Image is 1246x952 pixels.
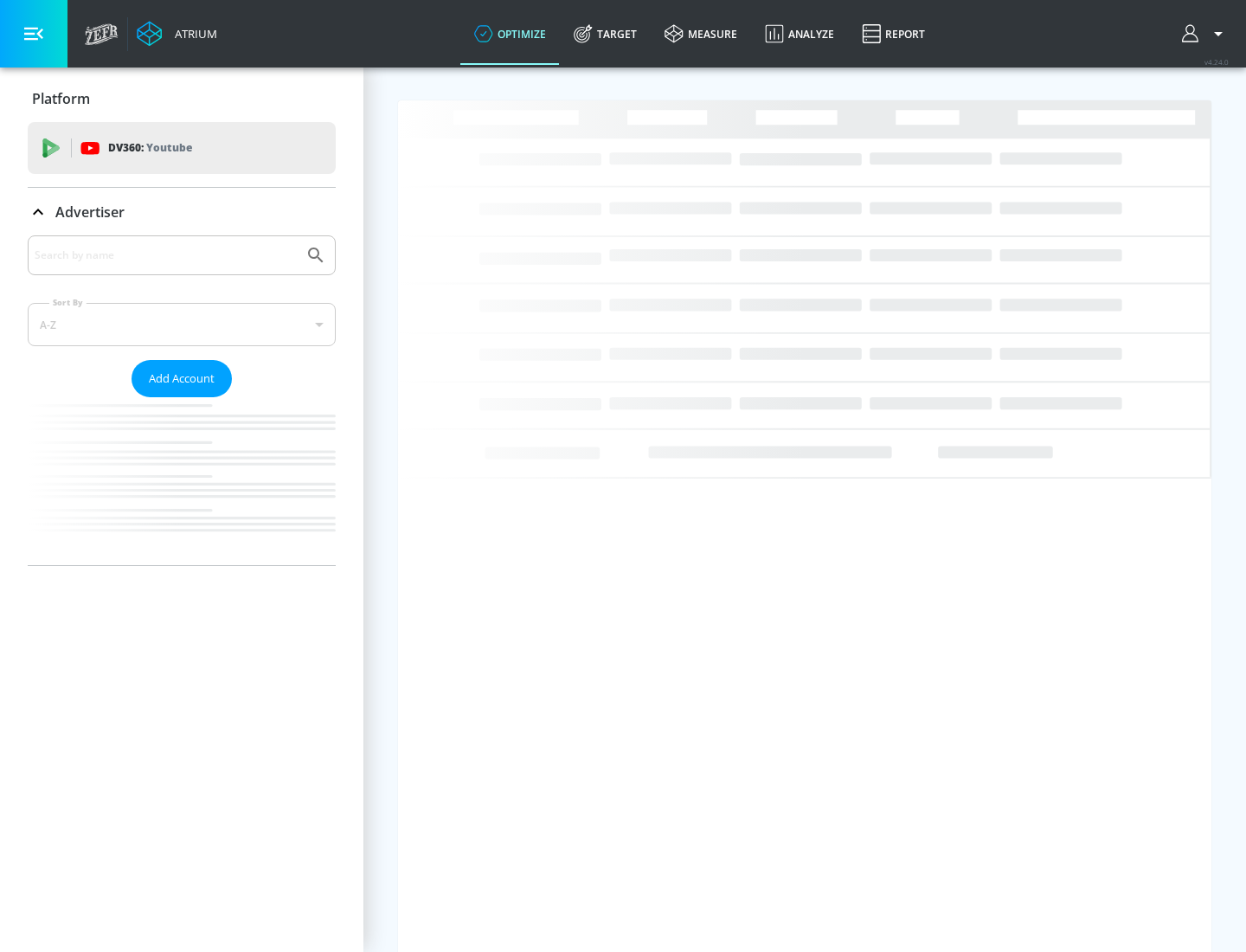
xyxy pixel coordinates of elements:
[32,89,90,108] p: Platform
[751,3,848,65] a: Analyze
[1204,57,1229,67] span: v 4.24.0
[28,303,336,346] div: A-Z
[28,122,336,174] div: DV360: Youtube
[149,369,215,389] span: Add Account
[132,360,232,397] button: Add Account
[651,3,751,65] a: measure
[146,138,192,157] p: Youtube
[168,26,217,42] div: Atrium
[108,138,192,158] p: DV360:
[460,3,560,65] a: optimize
[28,235,336,565] div: Advertiser
[49,297,87,308] label: Sort By
[28,397,336,565] nav: list of Advertiser
[35,244,297,267] input: Search by name
[137,21,217,47] a: Atrium
[560,3,651,65] a: Target
[28,74,336,123] div: Platform
[28,188,336,236] div: Advertiser
[848,3,939,65] a: Report
[55,203,125,222] p: Advertiser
